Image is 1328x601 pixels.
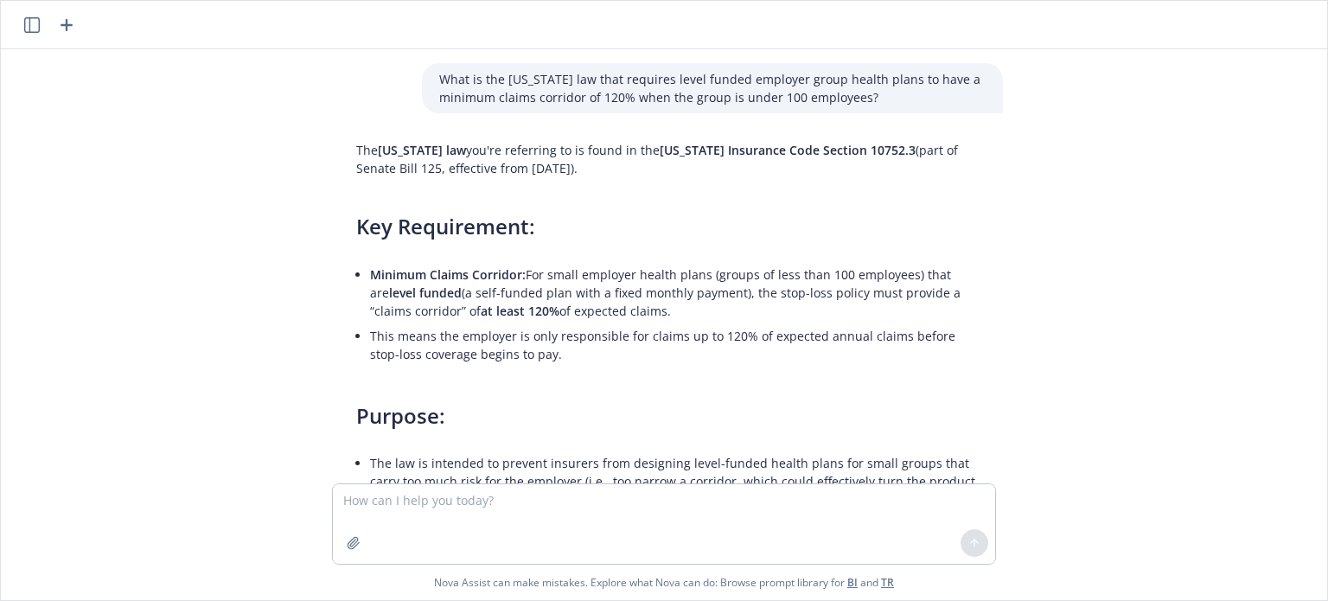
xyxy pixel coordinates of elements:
span: at least 120% [481,303,559,319]
p: What is the [US_STATE] law that requires level funded employer group health plans to have a minim... [439,70,986,106]
span: Minimum Claims Corridor: [370,266,526,283]
a: TR [881,575,894,590]
span: Nova Assist can make mistakes. Explore what Nova can do: Browse prompt library for and [434,565,894,600]
li: This means the employer is only responsible for claims up to 120% of expected annual claims befor... [370,323,986,367]
span: level funded [389,285,462,301]
h3: Key Requirement: [356,212,986,241]
li: For small employer health plans (groups of less than 100 employees) that are (a self-funded plan ... [370,262,986,323]
span: [US_STATE] Insurance Code Section 10752.3 [660,142,916,158]
a: BI [847,575,858,590]
li: The law is intended to prevent insurers from designing level-funded health plans for small groups... [370,451,986,512]
span: [US_STATE] law [378,142,466,158]
h3: Purpose: [356,401,986,431]
p: The you're referring to is found in the (part of Senate Bill 125, effective from [DATE]). [356,141,986,177]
